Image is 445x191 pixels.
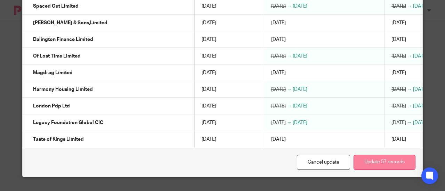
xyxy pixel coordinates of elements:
[297,155,350,170] a: Cancel update
[202,137,216,142] span: [DATE]
[391,120,406,125] span: [DATE]
[293,87,307,92] span: [DATE]
[23,15,195,31] td: [PERSON_NAME] & Sons,Limited
[287,104,292,108] span: →
[407,54,412,59] span: →
[23,98,195,114] td: London Pdp Ltd
[287,4,292,9] span: →
[413,87,428,92] span: [DATE]
[391,20,406,25] span: [DATE]
[202,20,216,25] span: [DATE]
[202,37,216,42] span: [DATE]
[391,87,406,92] span: [DATE]
[23,114,195,131] td: Legacy Foundation Global CIC
[287,87,292,92] span: →
[271,120,286,125] span: [DATE]
[271,54,286,59] span: [DATE]
[391,4,406,9] span: [DATE]
[293,54,307,59] span: [DATE]
[271,87,286,92] span: [DATE]
[23,48,195,64] td: Of Lost Time Limited
[407,104,412,108] span: →
[23,81,195,98] td: Harmony Housing Limited
[407,87,412,92] span: →
[391,137,406,142] span: [DATE]
[413,120,428,125] span: [DATE]
[23,64,195,81] td: Magdrag Limited
[287,120,292,125] span: →
[23,131,195,148] td: Taste of Kings Limited
[23,31,195,48] td: Dalington Finance Limited
[202,104,216,108] span: [DATE]
[202,70,216,75] span: [DATE]
[413,4,428,9] span: [DATE]
[271,104,286,108] span: [DATE]
[407,120,412,125] span: →
[413,104,428,108] span: [DATE]
[271,20,286,25] span: [DATE]
[354,155,415,170] button: Update 57 records
[391,104,406,108] span: [DATE]
[413,54,428,59] span: [DATE]
[271,37,286,42] span: [DATE]
[271,4,286,9] span: [DATE]
[293,4,307,9] span: [DATE]
[202,54,216,59] span: [DATE]
[287,54,292,59] span: →
[202,4,216,9] span: [DATE]
[293,104,307,108] span: [DATE]
[391,54,406,59] span: [DATE]
[202,87,216,92] span: [DATE]
[391,70,406,75] span: [DATE]
[271,70,286,75] span: [DATE]
[271,137,286,142] span: [DATE]
[407,4,412,9] span: →
[293,120,307,125] span: [DATE]
[202,120,216,125] span: [DATE]
[391,37,406,42] span: [DATE]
